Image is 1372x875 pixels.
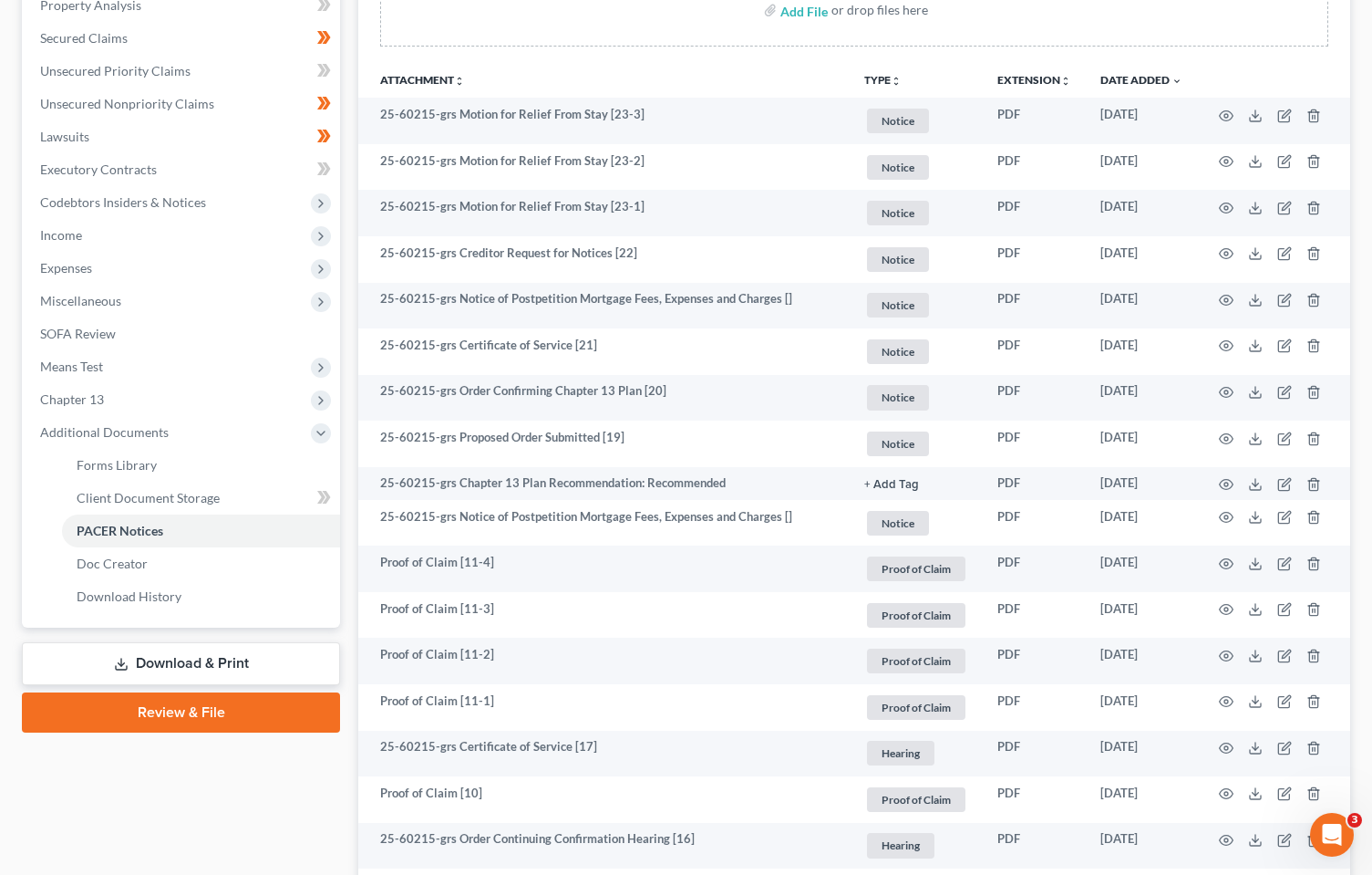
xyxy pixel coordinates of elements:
[983,823,1086,870] td: PDF
[358,98,850,144] td: 25-60215-grs Motion for Relief From Stay [23-3]
[40,260,92,276] span: Expenses
[62,515,340,547] a: PACER Notices
[864,508,968,538] a: Notice
[358,776,850,823] td: Proof of Claim [10]
[864,785,968,815] a: Proof of Claim
[40,326,116,341] span: SOFA Review
[867,385,929,410] span: Notice
[983,236,1086,283] td: PDF
[40,96,214,111] span: Unsecured Nonpriority Claims
[358,684,850,731] td: Proof of Claim [11-1]
[26,318,340,350] a: SOFA Review
[40,30,128,46] span: Secured Claims
[358,546,850,592] td: Proof of Claim [11-4]
[983,467,1086,500] td: PDF
[983,375,1086,422] td: PDF
[62,449,340,482] a: Forms Library
[1086,283,1197,329] td: [DATE]
[997,73,1071,87] a: Extensionunfold_more
[983,144,1086,191] td: PDF
[864,337,968,367] a: Notice
[983,283,1086,329] td: PDF
[1086,823,1197,870] td: [DATE]
[1086,144,1197,191] td: [DATE]
[867,201,929,225] span: Notice
[358,592,850,639] td: Proof of Claim [11-3]
[1086,236,1197,283] td: [DATE]
[77,523,163,538] span: PACER Notices
[983,684,1086,731] td: PDF
[864,554,968,584] a: Proof of Claim
[864,152,968,182] a: Notice
[1086,98,1197,144] td: [DATE]
[867,339,929,364] span: Notice
[358,144,850,191] td: 25-60215-grs Motion for Relief From Stay [23-2]
[1086,375,1197,422] td: [DATE]
[77,490,220,505] span: Client Document Storage
[891,76,902,87] i: unfold_more
[26,120,340,153] a: Lawsuits
[864,479,919,491] button: + Add Tag
[1086,731,1197,777] td: [DATE]
[864,75,902,87] button: TYPEunfold_more
[867,649,965,673] span: Proof of Claim
[867,511,929,536] span: Notice
[864,106,968,136] a: Notice
[864,290,968,320] a: Notice
[864,474,968,492] a: + Add Tag
[1086,190,1197,236] td: [DATE]
[358,190,850,236] td: 25-60215-grs Motion for Relief From Stay [23-1]
[77,589,181,604] span: Download History
[62,482,340,515] a: Client Document Storage
[1310,813,1354,857] iframe: Intercom live chat
[1086,638,1197,684] td: [DATE]
[983,731,1086,777] td: PDF
[62,580,340,613] a: Download History
[22,693,340,733] a: Review & File
[864,830,968,860] a: Hearing
[40,359,103,374] span: Means Test
[454,76,465,87] i: unfold_more
[77,556,148,571] span: Doc Creator
[864,693,968,723] a: Proof of Claim
[26,55,340,88] a: Unsecured Priority Claims
[22,642,340,685] a: Download & Print
[983,638,1086,684] td: PDF
[867,557,965,581] span: Proof of Claim
[26,153,340,186] a: Executory Contracts
[983,776,1086,823] td: PDF
[864,738,968,768] a: Hearing
[1086,592,1197,639] td: [DATE]
[40,63,191,78] span: Unsecured Priority Claims
[831,1,928,19] div: or drop files here
[26,88,340,120] a: Unsecured Nonpriority Claims
[1086,776,1197,823] td: [DATE]
[1086,421,1197,467] td: [DATE]
[1086,467,1197,500] td: [DATE]
[358,500,850,547] td: 25-60215-grs Notice of Postpetition Mortgage Fees, Expenses and Charges []
[867,603,965,628] span: Proof of Claim
[864,245,968,275] a: Notice
[358,283,850,329] td: 25-60215-grs Notice of Postpetition Mortgage Fees, Expenses and Charges []
[358,467,850,500] td: 25-60215-grs Chapter 13 Plan Recommendation: Recommended
[983,190,1086,236] td: PDF
[983,421,1086,467] td: PDF
[867,109,929,133] span: Notice
[40,391,104,407] span: Chapter 13
[867,833,934,858] span: Hearing
[40,194,206,210] span: Codebtors Insiders & Notices
[26,22,340,55] a: Secured Claims
[380,73,465,87] a: Attachmentunfold_more
[77,457,157,473] span: Forms Library
[983,592,1086,639] td: PDF
[1347,813,1362,828] span: 3
[40,129,89,144] span: Lawsuits
[983,98,1086,144] td: PDF
[867,293,929,318] span: Notice
[867,247,929,272] span: Notice
[40,227,82,243] span: Income
[1060,76,1071,87] i: unfold_more
[62,547,340,580] a: Doc Creator
[864,646,968,676] a: Proof of Claim
[358,421,850,467] td: 25-60215-grs Proposed Order Submitted [19]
